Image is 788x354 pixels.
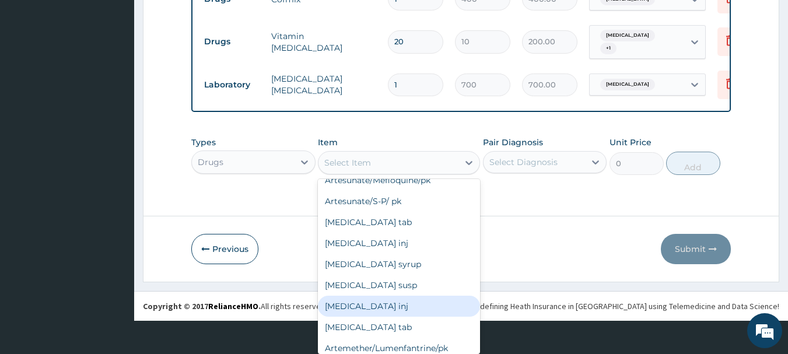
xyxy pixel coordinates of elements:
span: [MEDICAL_DATA] [600,79,655,90]
div: [MEDICAL_DATA] tab [318,212,480,233]
div: [MEDICAL_DATA] inj [318,233,480,254]
label: Item [318,136,338,148]
div: Drugs [198,156,223,168]
label: Pair Diagnosis [483,136,543,148]
div: [MEDICAL_DATA] syrup [318,254,480,275]
div: [MEDICAL_DATA] tab [318,317,480,338]
textarea: Type your message and hit 'Enter' [6,233,222,274]
div: [MEDICAL_DATA] inj [318,296,480,317]
label: Types [191,138,216,148]
td: Laboratory [198,74,265,96]
span: We're online! [68,104,161,222]
footer: All rights reserved. [134,291,788,321]
strong: Copyright © 2017 . [143,301,261,311]
img: d_794563401_company_1708531726252_794563401 [22,58,47,87]
div: Artesunate/S-P/ pk [318,191,480,212]
span: + 1 [600,43,617,54]
div: [MEDICAL_DATA] susp [318,275,480,296]
td: Vitamin [MEDICAL_DATA] [265,24,382,59]
button: Submit [661,234,731,264]
div: Chat with us now [61,65,196,80]
button: Previous [191,234,258,264]
label: Unit Price [610,136,652,148]
td: [MEDICAL_DATA] [MEDICAL_DATA] [265,67,382,102]
button: Add [666,152,720,175]
div: Redefining Heath Insurance in [GEOGRAPHIC_DATA] using Telemedicine and Data Science! [471,300,779,312]
a: RelianceHMO [208,301,258,311]
div: Select Diagnosis [489,156,558,168]
td: Drugs [198,31,265,52]
div: Select Item [324,157,371,169]
span: [MEDICAL_DATA] [600,30,655,41]
div: Artesunate/Mefloquine/pk [318,170,480,191]
div: Minimize live chat window [191,6,219,34]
